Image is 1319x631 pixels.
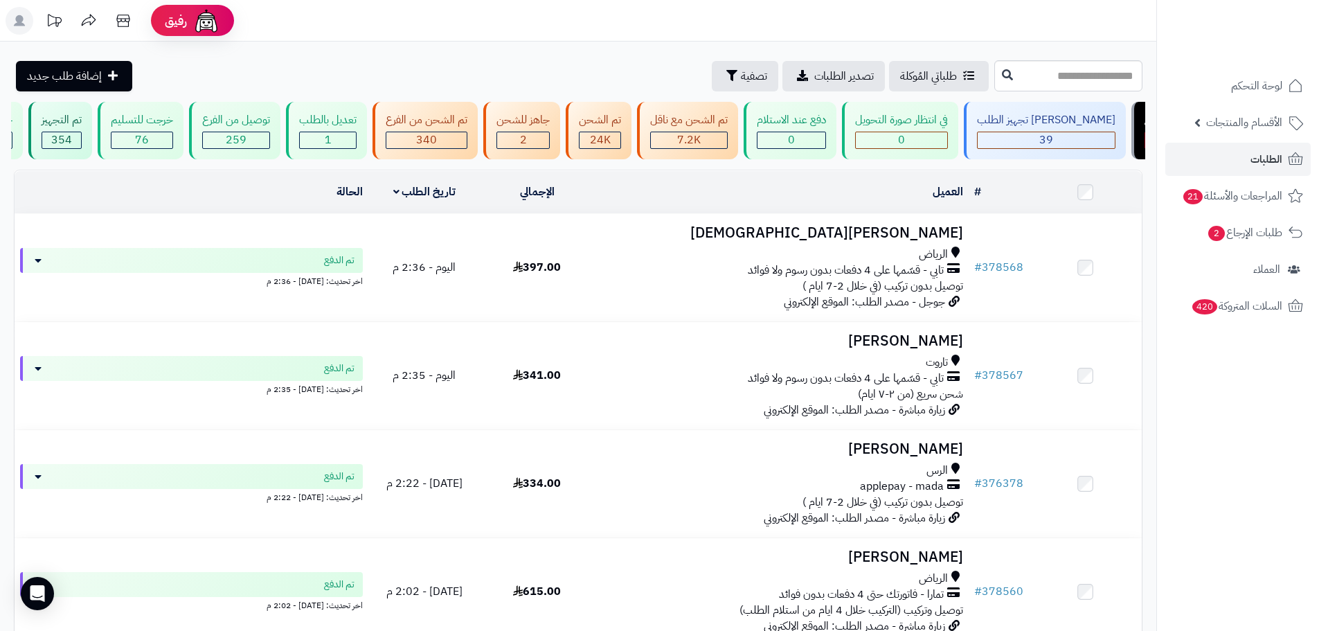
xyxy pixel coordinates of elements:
div: 0 [757,132,825,148]
div: تم الشحن من الفرع [386,112,467,128]
span: رفيق [165,12,187,29]
span: تابي - قسّمها على 4 دفعات بدون رسوم ولا فوائد [748,263,944,278]
span: # [974,367,982,384]
div: خرجت للتسليم [111,112,173,128]
div: دفع عند الاستلام [757,112,826,128]
span: السلات المتروكة [1191,296,1282,316]
span: العملاء [1253,260,1280,279]
div: 259 [203,132,269,148]
span: 39 [1039,132,1053,148]
div: 2 [497,132,549,148]
span: # [974,259,982,276]
div: Open Intercom Messenger [21,577,54,610]
span: # [974,475,982,492]
span: توصيل بدون تركيب (في خلال 2-7 ايام ) [802,278,963,294]
span: applepay - mada [860,479,944,495]
div: تم التجهيز [42,112,82,128]
span: تم الدفع [324,362,355,375]
img: ai-face.png [192,7,220,35]
a: #376378 [974,475,1023,492]
a: السلات المتروكة420 [1165,290,1311,323]
span: تصدير الطلبات [814,68,874,85]
a: #378568 [974,259,1023,276]
a: الإجمالي [520,184,555,200]
div: 1 [300,132,356,148]
a: تم التجهيز 354 [26,102,95,159]
a: # [974,184,981,200]
img: logo-2.png [1225,39,1306,68]
span: تم الدفع [324,470,355,483]
a: العملاء [1165,253,1311,286]
span: شحن سريع (من ٢-٧ ايام) [858,386,963,402]
span: جوجل - مصدر الطلب: الموقع الإلكتروني [784,294,945,310]
span: اليوم - 2:36 م [393,259,456,276]
div: 0 [856,132,947,148]
a: الطلبات [1165,143,1311,176]
h3: [PERSON_NAME] [599,441,963,457]
span: 7.2K [677,132,701,148]
span: الرياض [919,247,948,263]
div: في انتظار صورة التحويل [855,112,948,128]
span: [DATE] - 2:02 م [386,583,463,600]
button: تصفية [712,61,778,91]
span: توصيل وتركيب (التركيب خلال 4 ايام من استلام الطلب) [739,602,963,619]
div: اخر تحديث: [DATE] - 2:36 م [20,273,363,287]
span: طلبات الإرجاع [1207,223,1282,242]
a: تم الشحن من الفرع 340 [370,102,481,159]
span: 0 [898,132,905,148]
span: تابي - قسّمها على 4 دفعات بدون رسوم ولا فوائد [748,371,944,386]
span: 341.00 [513,367,561,384]
span: 334.00 [513,475,561,492]
div: تم الشحن مع ناقل [650,112,728,128]
span: الرس [926,463,948,479]
span: [DATE] - 2:22 م [386,475,463,492]
span: 259 [226,132,246,148]
span: 615.00 [513,583,561,600]
span: طلباتي المُوكلة [900,68,957,85]
div: 354 [42,132,81,148]
a: دفع عند الاستلام 0 [741,102,839,159]
a: تحديثات المنصة [37,7,71,38]
span: الأقسام والمنتجات [1206,113,1282,132]
span: تصفية [741,68,767,85]
span: 76 [135,132,149,148]
a: [PERSON_NAME] تجهيز الطلب 39 [961,102,1129,159]
span: تمارا - فاتورتك حتى 4 دفعات بدون فوائد [779,587,944,603]
span: اليوم - 2:35 م [393,367,456,384]
span: 397.00 [513,259,561,276]
h3: [PERSON_NAME] [599,549,963,565]
a: طلبات الإرجاع2 [1165,216,1311,249]
a: المراجعات والأسئلة21 [1165,179,1311,213]
a: طلباتي المُوكلة [889,61,989,91]
div: 340 [386,132,467,148]
span: إضافة طلب جديد [27,68,102,85]
span: توصيل بدون تركيب (في خلال 2-7 ايام ) [802,494,963,510]
span: 21 [1183,189,1203,204]
h3: [PERSON_NAME] [599,333,963,349]
div: توصيل من الفرع [202,112,270,128]
span: # [974,583,982,600]
div: [PERSON_NAME] تجهيز الطلب [977,112,1115,128]
span: الرياض [919,571,948,587]
span: الطلبات [1250,150,1282,169]
span: المراجعات والأسئلة [1182,186,1282,206]
a: تم الشحن 24K [563,102,634,159]
a: تم الشحن مع ناقل 7.2K [634,102,741,159]
a: إضافة طلب جديد [16,61,132,91]
span: زيارة مباشرة - مصدر الطلب: الموقع الإلكتروني [764,402,945,418]
a: جاهز للشحن 2 [481,102,563,159]
a: #378567 [974,367,1023,384]
div: تعديل بالطلب [299,112,357,128]
span: 340 [416,132,437,148]
div: تم الشحن [579,112,621,128]
a: تصدير الطلبات [782,61,885,91]
span: 420 [1192,299,1217,314]
a: تاريخ الطلب [393,184,456,200]
a: العميل [933,184,963,200]
span: 2 [1208,226,1225,241]
div: مرتجع [1145,112,1170,128]
span: 24K [590,132,611,148]
div: اخر تحديث: [DATE] - 2:02 م [20,597,363,612]
a: الحالة [337,184,363,200]
span: تم الدفع [324,578,355,592]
